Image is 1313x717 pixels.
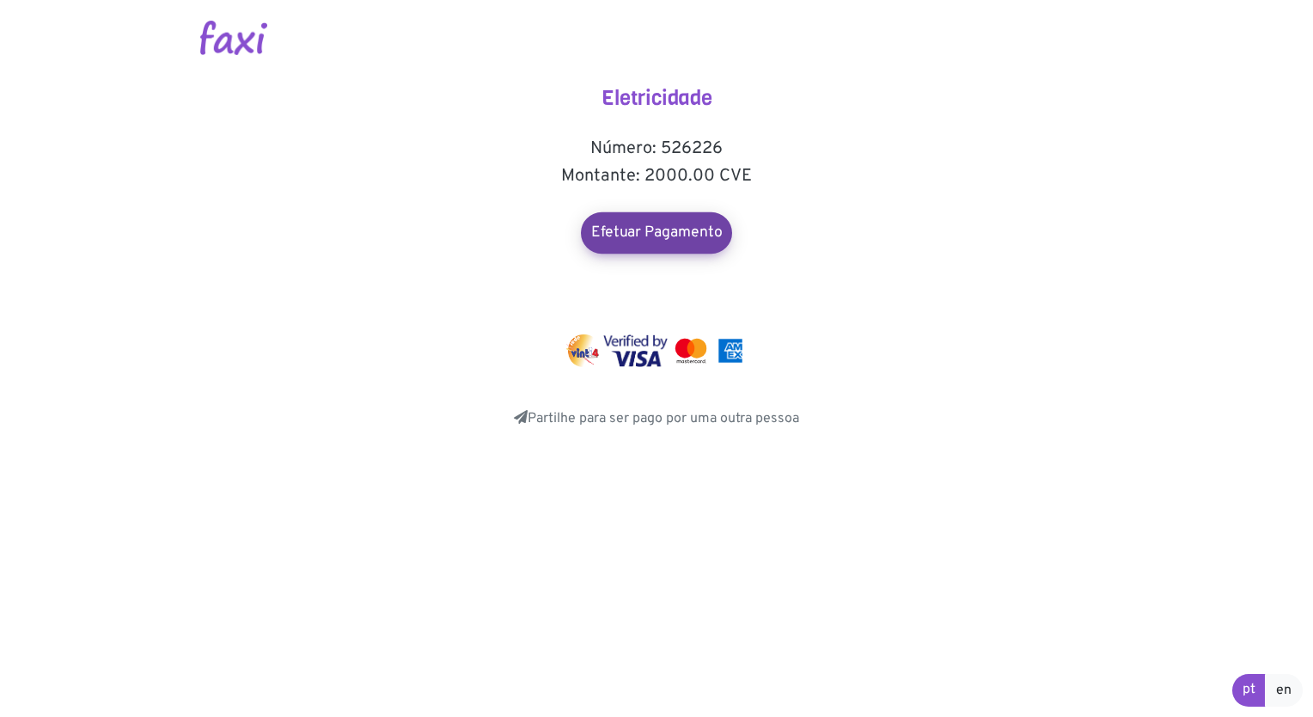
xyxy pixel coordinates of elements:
a: en [1265,674,1303,707]
img: mastercard [671,334,711,367]
a: pt [1232,674,1266,707]
img: visa [603,334,668,367]
h4: Eletricidade [485,86,828,111]
a: Partilhe para ser pago por uma outra pessoa [514,410,799,427]
a: Efetuar Pagamento [581,212,732,254]
img: mastercard [714,334,747,367]
h5: Montante: 2000.00 CVE [485,166,828,187]
h5: Número: 526226 [485,138,828,159]
img: vinti4 [566,334,601,367]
